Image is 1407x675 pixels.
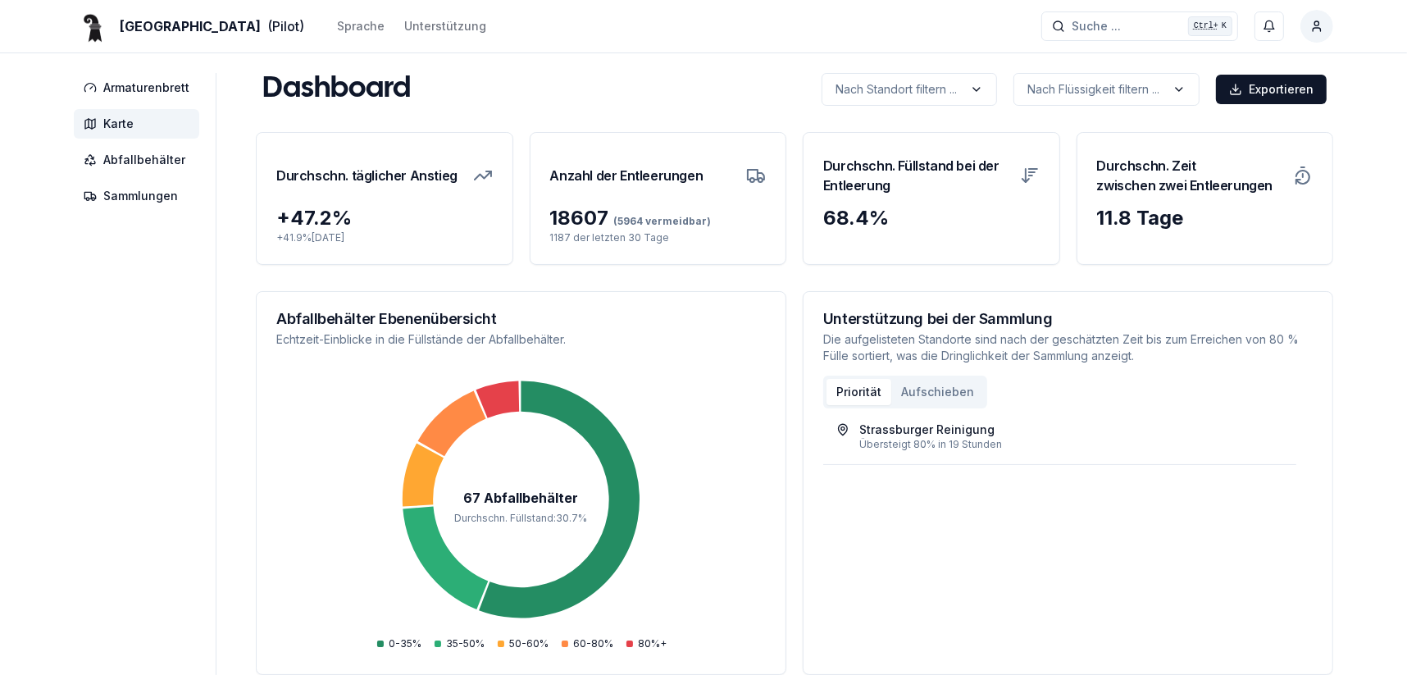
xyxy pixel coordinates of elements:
[822,73,997,106] button: label
[276,312,766,326] h3: Abfallbehälter Ebenenübersicht
[550,153,703,198] h3: Anzahl der Entleerungen
[562,637,613,650] div: 60-80%
[1041,11,1238,41] button: Suche ...Ctrl+K
[1097,153,1284,198] h3: Durchschn. Zeit zwischen zwei Entleerungen
[823,312,1313,326] h3: Unterstützung bei der Sammlung
[74,7,113,46] img: Basel Logo
[103,80,189,96] span: Armaturenbrett
[550,231,767,244] p: 1187 der letzten 30 Tage
[262,73,411,106] h1: Dashboard
[823,205,1040,231] div: 68.4 %
[120,16,261,36] span: [GEOGRAPHIC_DATA]
[498,637,549,650] div: 50-60%
[74,181,206,211] a: Sammlungen
[435,637,485,650] div: 35-50%
[891,379,984,405] button: Aufschieben
[826,379,891,405] button: Priorität
[823,331,1313,364] p: Die aufgelisteten Standorte sind nach der geschätzten Zeit bis zum Erreichen von 80 % Fülle sorti...
[103,152,185,168] span: Abfallbehälter
[859,438,1283,451] div: Übersteigt 80% in 19 Stunden
[377,637,421,650] div: 0-35%
[103,188,178,204] span: Sammlungen
[404,16,486,36] a: Unterstützung
[267,16,304,36] span: (Pilot)
[626,637,667,650] div: 80%+
[337,16,385,36] button: Sprache
[103,116,134,132] span: Karte
[74,109,206,139] a: Karte
[464,490,579,506] tspan: 67 Abfallbehälter
[859,422,995,438] div: Strassburger Reinigung
[74,16,304,36] a: [GEOGRAPHIC_DATA](Pilot)
[1216,75,1327,104] button: Exportieren
[74,145,206,175] a: Abfallbehälter
[823,153,1010,198] h3: Durchschn. Füllstand bei der Entleerung
[550,205,767,231] div: 18607
[455,512,588,524] tspan: Durchschn. Füllstand : 30.7 %
[1072,18,1121,34] span: Suche ...
[1013,73,1200,106] button: label
[276,231,493,244] p: + 41.9 % [DATE]
[337,18,385,34] div: Sprache
[276,331,766,348] p: Echtzeit-Einblicke in die Füllstände der Abfallbehälter.
[836,422,1283,451] a: Strassburger ReinigungÜbersteigt 80% in 19 Stunden
[276,205,493,231] div: + 47.2 %
[1027,81,1159,98] p: Nach Flüssigkeit filtern ...
[276,153,458,198] h3: Durchschn. täglicher Anstieg
[1097,205,1314,231] div: 11.8 Tage
[836,81,957,98] p: Nach Standort filtern ...
[74,73,206,103] a: Armaturenbrett
[609,215,712,227] span: (5964 vermeidbar)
